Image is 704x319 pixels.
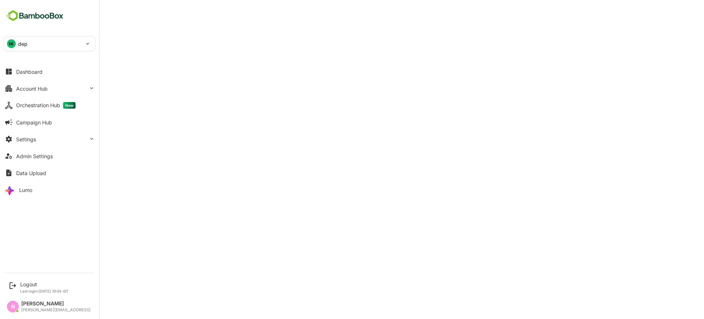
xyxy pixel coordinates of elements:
button: Settings [4,132,95,146]
div: DE [7,39,16,48]
div: Settings [16,136,36,142]
button: Orchestration HubNew [4,98,95,113]
div: N [7,301,19,312]
span: New [63,102,76,109]
div: Dashboard [16,69,43,75]
button: Campaign Hub [4,115,95,130]
div: Orchestration Hub [16,102,76,109]
p: Last login: [DATE] 10:04 IST [20,289,69,293]
div: Lumo [19,187,32,193]
div: [PERSON_NAME] [21,301,91,307]
button: Account Hub [4,81,95,96]
p: dep [18,40,27,48]
button: Data Upload [4,166,95,180]
div: Admin Settings [16,153,53,159]
div: Logout [20,281,69,287]
div: Data Upload [16,170,46,176]
img: BambooboxFullLogoMark.5f36c76dfaba33ec1ec1367b70bb1252.svg [4,9,66,23]
button: Dashboard [4,64,95,79]
div: [PERSON_NAME][EMAIL_ADDRESS] [21,308,91,312]
div: Campaign Hub [16,119,52,126]
div: Account Hub [16,86,48,92]
button: Admin Settings [4,149,95,163]
div: DEdep [4,36,95,51]
button: Lumo [4,182,95,197]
